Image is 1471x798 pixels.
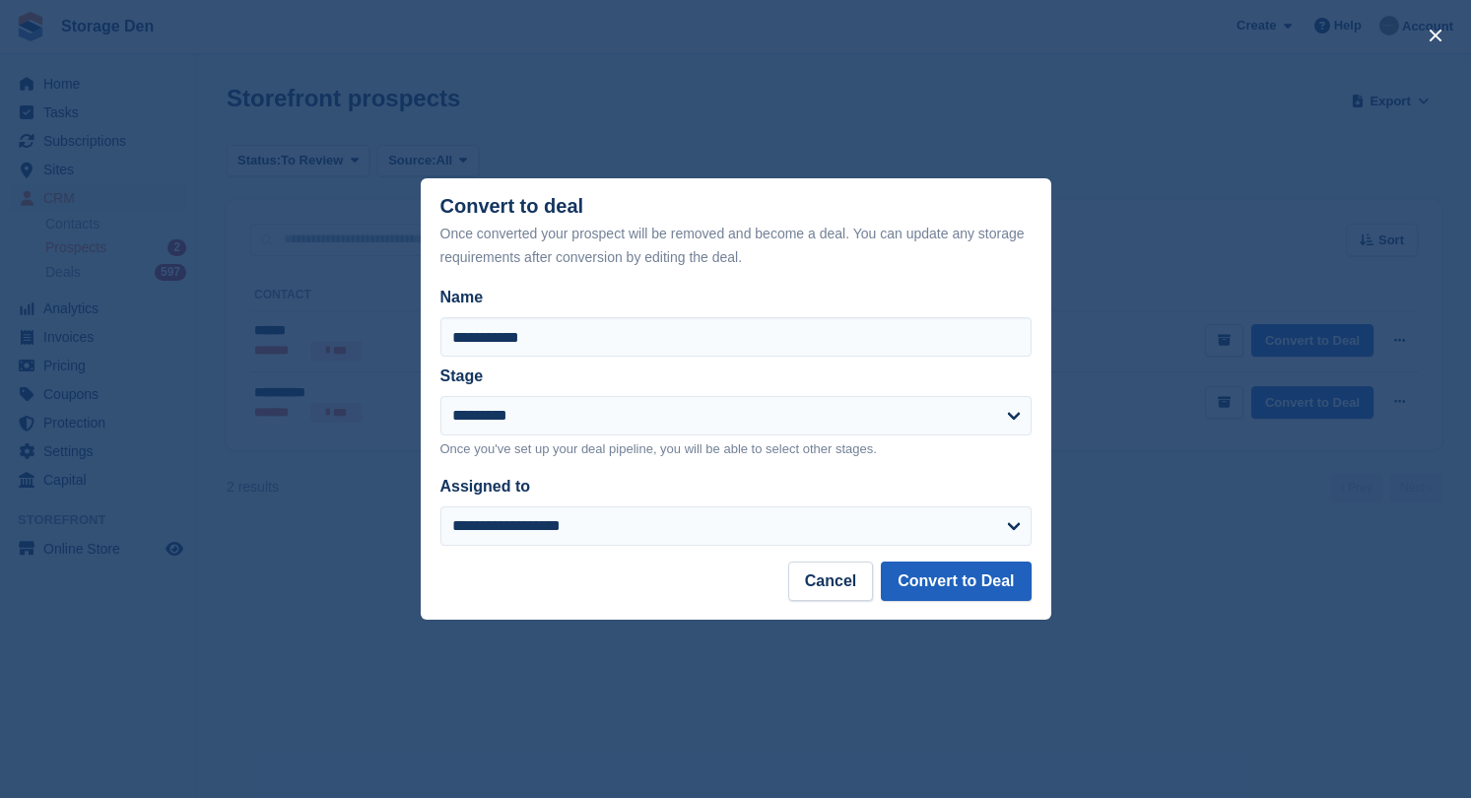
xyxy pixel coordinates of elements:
[440,286,1032,309] label: Name
[1420,20,1451,51] button: close
[440,222,1032,269] div: Once converted your prospect will be removed and become a deal. You can update any storage requir...
[881,562,1031,601] button: Convert to Deal
[440,478,531,495] label: Assigned to
[440,367,484,384] label: Stage
[788,562,873,601] button: Cancel
[440,439,1032,459] p: Once you've set up your deal pipeline, you will be able to select other stages.
[440,195,1032,269] div: Convert to deal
